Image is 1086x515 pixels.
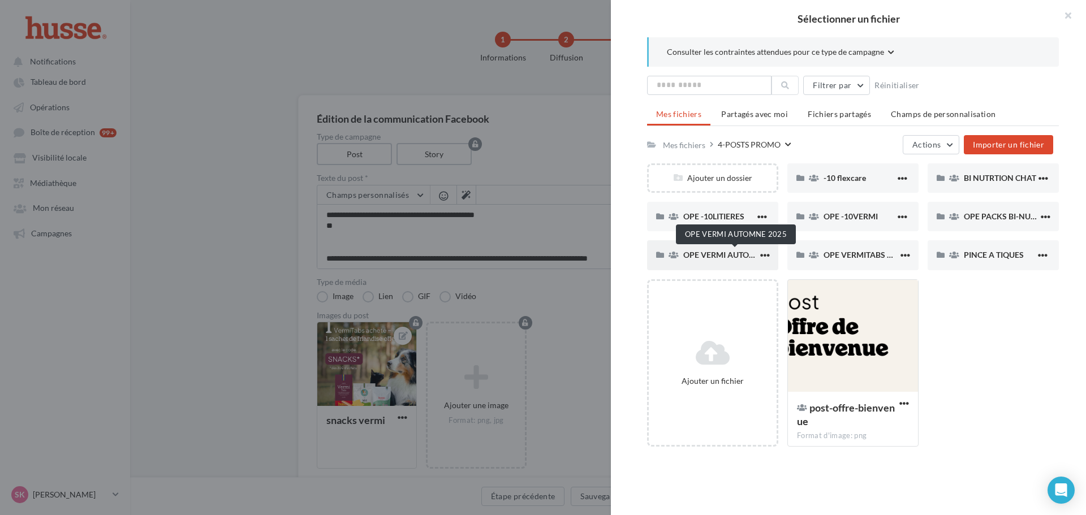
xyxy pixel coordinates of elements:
button: Filtrer par [803,76,870,95]
span: Consulter les contraintes attendues pour ce type de campagne [667,46,884,57]
button: Réinitialiser [870,79,924,92]
span: -10 flexcare [824,173,866,183]
span: OPE VERMITABS OFFERT [824,250,916,259]
button: Importer un fichier [964,135,1053,154]
span: Importer un fichier [973,140,1044,149]
button: Actions [903,135,959,154]
span: OPE VERMI AUTOMNE 2025 [683,250,787,259]
button: Consulter les contraintes attendues pour ce type de campagne [667,46,894,60]
span: Actions [912,140,941,149]
div: Mes fichiers [663,140,705,150]
div: Ajouter un fichier [653,375,772,386]
span: OPE PACKS BI-NUTRITION [964,211,1062,221]
span: OPE -10VERMI [824,211,878,221]
span: post-offre-bienvenue [797,401,895,427]
div: Format d'image: png [797,431,909,441]
span: Mes fichiers [656,109,701,119]
h2: Sélectionner un fichier [629,14,1068,24]
div: Open Intercom Messenger [1048,477,1075,504]
div: 4-POSTS PROMO [718,139,781,150]
span: Partagés avec moi [721,109,788,119]
span: Fichiers partagés [808,109,871,119]
span: OPE -10LITIERES [683,211,744,221]
div: OPE VERMI AUTOMNE 2025 [676,224,796,244]
span: Champs de personnalisation [891,109,996,119]
span: BI NUTRTION CHAT [964,173,1036,183]
span: PINCE A TIQUES [964,250,1024,259]
div: Ajouter un dossier [649,172,777,183]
